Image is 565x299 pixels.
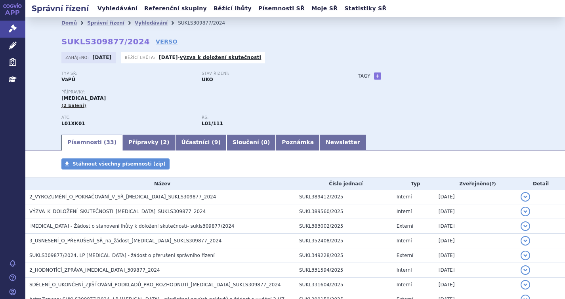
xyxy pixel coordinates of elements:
span: 2 [163,139,167,145]
th: Typ [393,178,435,190]
span: 2_HODNOTÍCÍ_ZPRÁVA_LYNPARZA_309877_2024 [29,267,160,273]
td: [DATE] [435,248,517,263]
p: Typ SŘ: [61,71,194,76]
strong: [DATE] [93,55,112,60]
a: Přípravky (2) [122,135,175,150]
a: Vyhledávání [95,3,140,14]
span: Zahájeno: [65,54,90,61]
a: Stáhnout všechny písemnosti (zip) [61,158,170,169]
span: 3_USNESENÍ_O_PŘERUŠENÍ_SŘ_na_žádost_LYNPARZA_SUKLS309877_2024 [29,238,221,244]
span: SDĚLENÍ_O_UKONČENÍ_ZJIŠŤOVÁNÍ_PODKLADŮ_PRO_ROZHODNUTÍ_LYNPARZA_SUKLS309877_2024 [29,282,281,288]
span: VÝZVA_K_DOLOŽENÍ_SKUTEČNOSTI_LYNPARZA_SUKLS309877_2024 [29,209,206,214]
th: Zveřejněno [435,178,517,190]
p: - [159,54,261,61]
a: Domů [61,20,77,26]
p: RS: [202,115,334,120]
a: VERSO [156,38,178,46]
a: Moje SŘ [309,3,340,14]
strong: olaparib tbl. [202,121,223,126]
a: Účastníci (9) [175,135,226,150]
span: Stáhnout všechny písemnosti (zip) [73,161,166,167]
button: detail [521,251,530,260]
td: [DATE] [435,204,517,219]
span: 2_VYROZUMĚNÍ_O_POKRAČOVÁNÍ_V_SŘ_LYNPARZA_SUKLS309877_2024 [29,194,216,200]
a: + [374,72,381,80]
td: SUKL383002/2025 [295,219,393,234]
span: Interní [397,238,412,244]
td: [DATE] [435,263,517,278]
td: SUKL349228/2025 [295,248,393,263]
td: SUKL352408/2025 [295,234,393,248]
span: Externí [397,253,413,258]
span: LYNPARZA - Žádost o stanovení lhůty k doložení skutečnosti- sukls309877/2024 [29,223,234,229]
span: Interní [397,282,412,288]
td: SUKL389560/2025 [295,204,393,219]
a: Běžící lhůty [211,3,254,14]
th: Název [25,178,295,190]
td: [DATE] [435,234,517,248]
td: SUKL389412/2025 [295,190,393,204]
td: SUKL331594/2025 [295,263,393,278]
span: 33 [106,139,114,145]
a: Písemnosti SŘ [256,3,307,14]
span: [MEDICAL_DATA] [61,95,106,101]
abbr: (?) [490,181,496,187]
span: SUKLS309877/2024, LP LYNPARZA - žádost o přerušení správního řízení [29,253,215,258]
span: (2 balení) [61,103,86,108]
td: [DATE] [435,219,517,234]
strong: SUKLS309877/2024 [61,37,150,46]
button: detail [521,192,530,202]
a: Sloučení (0) [227,135,276,150]
strong: OLAPARIB [61,121,85,126]
td: SUKL331604/2025 [295,278,393,292]
td: [DATE] [435,190,517,204]
h3: Tagy [358,71,370,81]
span: Běžící lhůta: [125,54,157,61]
th: Číslo jednací [295,178,393,190]
a: Newsletter [320,135,366,150]
strong: UKO [202,77,213,82]
a: Správní řízení [87,20,124,26]
button: detail [521,236,530,246]
span: 9 [214,139,218,145]
strong: VaPÚ [61,77,75,82]
button: detail [521,207,530,216]
a: Vyhledávání [135,20,168,26]
button: detail [521,221,530,231]
p: Stav řízení: [202,71,334,76]
span: Interní [397,209,412,214]
th: Detail [517,178,565,190]
strong: [DATE] [159,55,178,60]
td: [DATE] [435,278,517,292]
p: ATC: [61,115,194,120]
p: Přípravky: [61,90,342,95]
span: Externí [397,223,413,229]
li: SUKLS309877/2024 [178,17,235,29]
button: detail [521,280,530,289]
span: Interní [397,267,412,273]
button: detail [521,265,530,275]
a: výzva k doložení skutečnosti [180,55,262,60]
a: Statistiky SŘ [342,3,389,14]
a: Písemnosti (33) [61,135,122,150]
a: Poznámka [276,135,320,150]
a: Referenční skupiny [142,3,209,14]
h2: Správní řízení [25,3,95,14]
span: 0 [263,139,267,145]
span: Interní [397,194,412,200]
